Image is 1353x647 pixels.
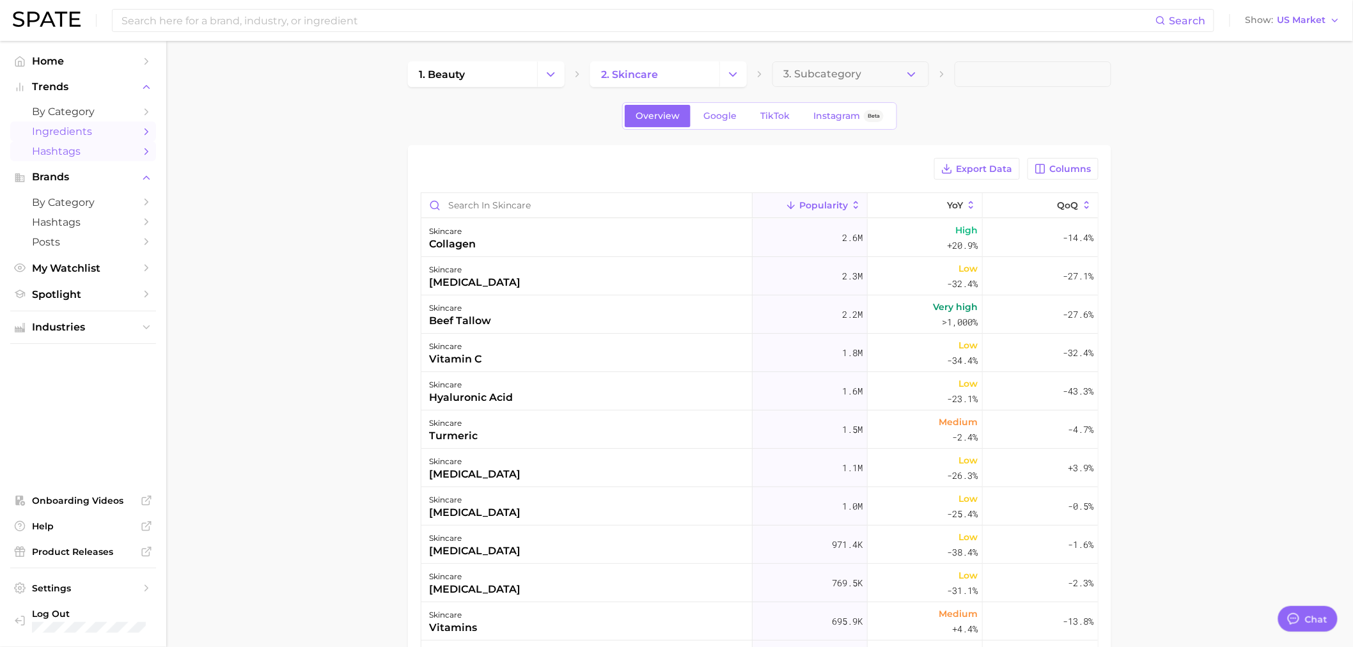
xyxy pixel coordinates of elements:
span: 769.5k [832,575,863,591]
div: vitamin c [429,352,481,367]
span: -26.3% [947,468,978,483]
button: skincarebeef tallow2.2mVery high>1,000%-27.6% [421,295,1098,334]
span: Posts [32,236,134,248]
span: -43.3% [1063,384,1093,399]
span: >1,000% [942,316,978,328]
a: InstagramBeta [802,105,895,127]
span: -32.4% [947,276,978,292]
span: 971.4k [832,537,863,552]
span: +4.4% [952,621,978,637]
div: skincare [429,416,478,431]
span: by Category [32,105,134,118]
span: Popularity [799,200,848,210]
span: Onboarding Videos [32,495,134,506]
span: -0.5% [1068,499,1093,514]
div: turmeric [429,428,478,444]
img: SPATE [13,12,81,27]
button: Export Data [934,158,1020,180]
div: skincare [429,224,476,239]
button: skincareturmeric1.5mMedium-2.4%-4.7% [421,410,1098,449]
span: -14.4% [1063,230,1093,246]
button: ShowUS Market [1242,12,1343,29]
a: Onboarding Videos [10,491,156,510]
a: Hashtags [10,212,156,232]
span: 1. beauty [419,68,465,81]
span: 695.9k [832,614,863,629]
span: -13.8% [1063,614,1093,629]
span: Export Data [957,164,1013,175]
button: Trends [10,77,156,97]
div: skincare [429,607,477,623]
span: My Watchlist [32,262,134,274]
span: Hashtags [32,145,134,157]
span: 1.1m [842,460,863,476]
span: YoY [947,200,963,210]
button: Popularity [753,193,868,218]
a: Product Releases [10,542,156,561]
span: -27.6% [1063,307,1093,322]
button: Brands [10,168,156,187]
span: 1.6m [842,384,863,399]
span: Low [958,529,978,545]
span: +3.9% [1068,460,1093,476]
button: Columns [1028,158,1099,180]
button: skincare[MEDICAL_DATA]769.5kLow-31.1%-2.3% [421,564,1098,602]
button: skincarevitamins695.9kMedium+4.4%-13.8% [421,602,1098,641]
span: 2.2m [842,307,863,322]
a: Help [10,517,156,536]
div: [MEDICAL_DATA] [429,467,520,482]
div: skincare [429,339,481,354]
span: -27.1% [1063,269,1093,284]
a: My Watchlist [10,258,156,278]
button: 3. Subcategory [772,61,929,87]
span: -25.4% [947,506,978,522]
span: Overview [636,111,680,121]
div: skincare [429,531,520,546]
button: Change Category [537,61,565,87]
span: Medium [939,414,978,430]
input: Search here for a brand, industry, or ingredient [120,10,1155,31]
a: 2. skincare [590,61,719,87]
span: QoQ [1058,200,1079,210]
div: skincare [429,492,520,508]
span: 1.5m [842,422,863,437]
span: High [955,222,978,238]
div: [MEDICAL_DATA] [429,543,520,559]
div: skincare [429,569,520,584]
a: Ingredients [10,121,156,141]
span: Spotlight [32,288,134,300]
span: +20.9% [947,238,978,253]
div: vitamins [429,620,477,635]
span: by Category [32,196,134,208]
span: Brands [32,171,134,183]
span: Low [958,491,978,506]
input: Search in skincare [421,193,752,217]
div: hyaluronic acid [429,390,513,405]
div: collagen [429,237,476,252]
div: skincare [429,377,513,393]
button: YoY [868,193,983,218]
span: 2. skincare [601,68,658,81]
button: skincare[MEDICAL_DATA]1.1mLow-26.3%+3.9% [421,449,1098,487]
span: Low [958,568,978,583]
span: Settings [32,582,134,594]
span: Columns [1050,164,1091,175]
span: -4.7% [1068,422,1093,437]
span: 1.8m [842,345,863,361]
button: skincarecollagen2.6mHigh+20.9%-14.4% [421,219,1098,257]
span: -2.3% [1068,575,1093,591]
div: skincare [429,262,520,277]
span: -32.4% [1063,345,1093,361]
div: skincare [429,300,491,316]
a: Log out. Currently logged in with e-mail danielle.gonzalez@loreal.com. [10,604,156,637]
span: -1.6% [1068,537,1093,552]
span: Hashtags [32,216,134,228]
span: Beta [868,111,880,121]
div: skincare [429,454,520,469]
span: Very high [933,299,978,315]
a: Hashtags [10,141,156,161]
span: 2.6m [842,230,863,246]
span: 2.3m [842,269,863,284]
button: skincare[MEDICAL_DATA]2.3mLow-32.4%-27.1% [421,257,1098,295]
button: skincarehyaluronic acid1.6mLow-23.1%-43.3% [421,372,1098,410]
